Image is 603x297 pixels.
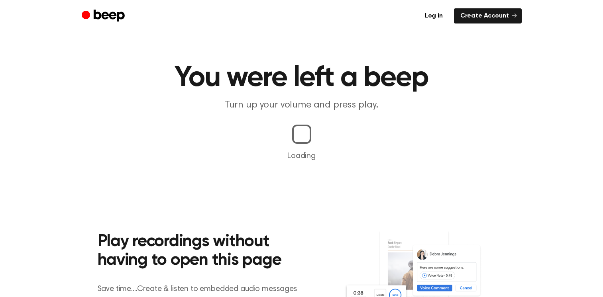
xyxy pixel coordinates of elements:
[82,8,127,24] a: Beep
[10,150,593,162] p: Loading
[418,8,449,23] a: Log in
[98,233,312,270] h2: Play recordings without having to open this page
[98,64,506,92] h1: You were left a beep
[149,99,455,112] p: Turn up your volume and press play.
[454,8,522,23] a: Create Account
